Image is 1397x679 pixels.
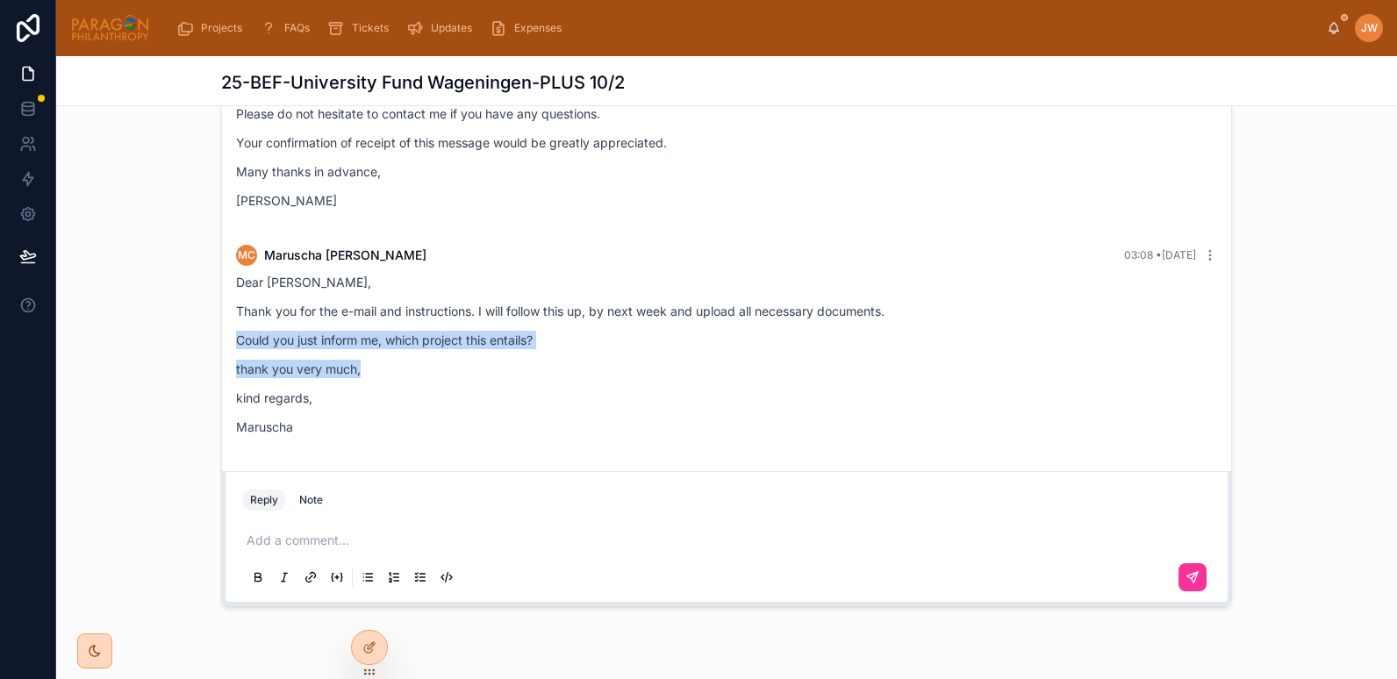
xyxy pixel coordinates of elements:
p: Please do not hesitate to contact me if you have any questions. [236,104,1217,123]
p: Many thanks in advance, [236,162,1217,181]
a: Projects [171,12,254,44]
span: 03:08 • [DATE] [1124,248,1196,261]
p: Could you just inform me, which project this entails? [236,331,1217,349]
p: Dear [PERSON_NAME], [236,273,1217,291]
span: FAQs [284,21,310,35]
p: [PERSON_NAME] [236,191,1217,210]
button: Note [292,490,330,511]
span: Tickets [352,21,389,35]
a: Tickets [322,12,401,44]
p: Maruscha [236,418,1217,436]
span: Expenses [514,21,562,35]
p: kind regards, [236,389,1217,407]
a: FAQs [254,12,322,44]
span: MC [238,248,255,262]
span: Maruscha [PERSON_NAME] [264,247,426,264]
span: Projects [201,21,242,35]
img: App logo [70,14,150,42]
p: Thank you for the e-mail and instructions. I will follow this up, by next week and upload all nec... [236,302,1217,320]
h1: 25-BEF-University Fund Wageningen-PLUS 10/2 [221,70,625,95]
p: Your confirmation of receipt of this message would be greatly appreciated. [236,133,1217,152]
div: scrollable content [164,9,1327,47]
a: Updates [401,12,484,44]
a: Expenses [484,12,574,44]
span: JW [1361,21,1378,35]
button: Reply [243,490,285,511]
p: thank you very much, [236,360,1217,378]
div: Note [299,493,323,507]
span: Updates [431,21,472,35]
